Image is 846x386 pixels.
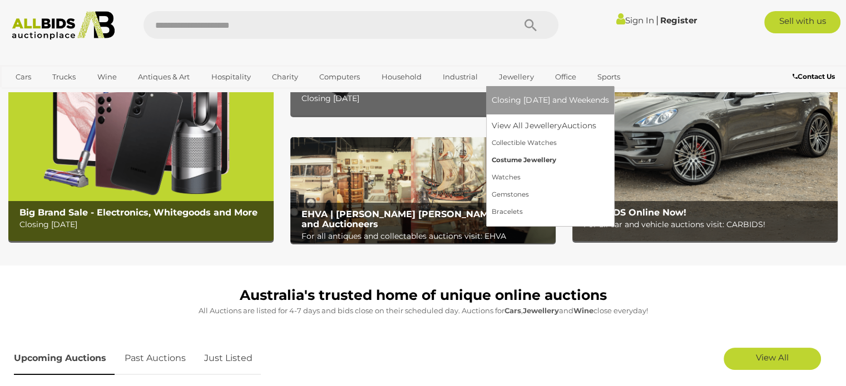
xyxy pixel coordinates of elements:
span: | [655,14,658,26]
a: Just Listed [196,342,261,375]
a: Household [374,68,429,86]
a: Past Auctions [116,342,194,375]
p: All Auctions are listed for 4-7 days and bids close on their scheduled day. Auctions for , and cl... [14,304,832,317]
p: For all car and vehicle auctions visit: CARBIDS! [583,218,832,232]
b: Big Brand Sale - Electronics, Whitegoods and More [19,207,258,218]
a: Sell with us [764,11,840,33]
span: View All [756,352,789,363]
a: Register [660,15,696,26]
b: EHVA | [PERSON_NAME] [PERSON_NAME] Valuers and Auctioneers [301,209,536,229]
a: Hospitality [204,68,258,86]
b: Contact Us [793,72,835,81]
img: CARBIDS Online Now! [572,9,838,241]
a: Big Brand Sale - Electronics, Whitegoods and More Big Brand Sale - Electronics, Whitegoods and Mo... [8,9,274,241]
strong: Jewellery [523,306,559,315]
img: EHVA | Evans Hastings Valuers and Auctioneers [290,137,556,243]
a: Antiques & Art [131,68,197,86]
img: Big Brand Sale - Electronics, Whitegoods and More [8,9,274,241]
a: Wine [90,68,124,86]
a: Industrial [436,68,485,86]
a: Sports [590,68,627,86]
a: Computers & IT Auction Computers & IT Auction Closing [DATE] [290,9,556,115]
a: Charity [265,68,305,86]
p: Closing [DATE] [301,92,550,106]
b: CARBIDS Online Now! [583,207,686,218]
a: EHVA | Evans Hastings Valuers and Auctioneers EHVA | [PERSON_NAME] [PERSON_NAME] Valuers and Auct... [290,137,556,243]
a: Trucks [45,68,83,86]
strong: Wine [573,306,593,315]
a: Office [548,68,583,86]
p: Closing [DATE] [19,218,268,232]
a: Cars [8,68,38,86]
a: Jewellery [492,68,541,86]
h1: Australia's trusted home of unique online auctions [14,288,832,303]
a: View All [724,348,821,370]
a: [GEOGRAPHIC_DATA] [8,86,102,104]
p: For all antiques and collectables auctions visit: EHVA [301,229,550,243]
a: Contact Us [793,71,838,83]
a: Sign In [616,15,654,26]
img: Allbids.com.au [6,11,121,40]
a: Upcoming Auctions [14,342,115,375]
button: Search [503,11,558,39]
a: Computers [312,68,367,86]
strong: Cars [504,306,521,315]
a: CARBIDS Online Now! CARBIDS Online Now! For all car and vehicle auctions visit: CARBIDS! [572,9,838,241]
